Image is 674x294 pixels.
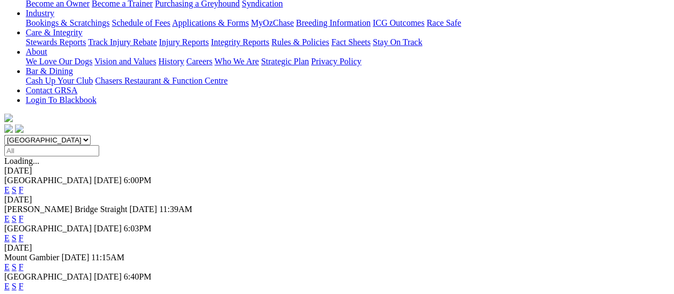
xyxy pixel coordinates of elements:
[271,37,329,47] a: Rules & Policies
[124,224,152,233] span: 6:03PM
[129,205,157,214] span: [DATE]
[19,233,24,243] a: F
[4,185,10,194] a: E
[4,253,60,262] span: Mount Gambier
[186,57,212,66] a: Careers
[12,185,17,194] a: S
[4,114,13,122] img: logo-grsa-white.png
[4,156,39,165] span: Loading...
[95,76,227,85] a: Chasers Restaurant & Function Centre
[26,95,97,104] a: Login To Blackbook
[426,18,461,27] a: Race Safe
[4,145,99,156] input: Select date
[261,57,309,66] a: Strategic Plan
[26,86,77,95] a: Contact GRSA
[159,37,209,47] a: Injury Reports
[26,57,670,66] div: About
[124,272,152,281] span: 6:40PM
[4,262,10,272] a: E
[26,76,670,86] div: Bar & Dining
[26,28,83,37] a: Care & Integrity
[373,18,424,27] a: ICG Outcomes
[4,176,92,185] span: [GEOGRAPHIC_DATA]
[214,57,259,66] a: Who We Are
[26,57,92,66] a: We Love Our Dogs
[26,66,73,76] a: Bar & Dining
[331,37,371,47] a: Fact Sheets
[19,282,24,291] a: F
[88,37,157,47] a: Track Injury Rebate
[4,282,10,291] a: E
[112,18,170,27] a: Schedule of Fees
[26,18,670,28] div: Industry
[4,205,127,214] span: [PERSON_NAME] Bridge Straight
[26,37,670,47] div: Care & Integrity
[12,262,17,272] a: S
[4,272,92,281] span: [GEOGRAPHIC_DATA]
[26,47,47,56] a: About
[62,253,90,262] span: [DATE]
[251,18,294,27] a: MyOzChase
[311,57,361,66] a: Privacy Policy
[94,176,122,185] span: [DATE]
[296,18,371,27] a: Breeding Information
[4,214,10,223] a: E
[94,224,122,233] span: [DATE]
[15,124,24,133] img: twitter.svg
[19,214,24,223] a: F
[26,18,109,27] a: Bookings & Scratchings
[26,9,54,18] a: Industry
[373,37,422,47] a: Stay On Track
[4,124,13,133] img: facebook.svg
[4,195,670,205] div: [DATE]
[26,37,86,47] a: Stewards Reports
[158,57,184,66] a: History
[4,224,92,233] span: [GEOGRAPHIC_DATA]
[94,57,156,66] a: Vision and Values
[12,214,17,223] a: S
[91,253,124,262] span: 11:15AM
[26,76,93,85] a: Cash Up Your Club
[19,262,24,272] a: F
[12,233,17,243] a: S
[4,233,10,243] a: E
[172,18,249,27] a: Applications & Forms
[4,166,670,176] div: [DATE]
[12,282,17,291] a: S
[211,37,269,47] a: Integrity Reports
[124,176,152,185] span: 6:00PM
[19,185,24,194] a: F
[94,272,122,281] span: [DATE]
[4,243,670,253] div: [DATE]
[159,205,192,214] span: 11:39AM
